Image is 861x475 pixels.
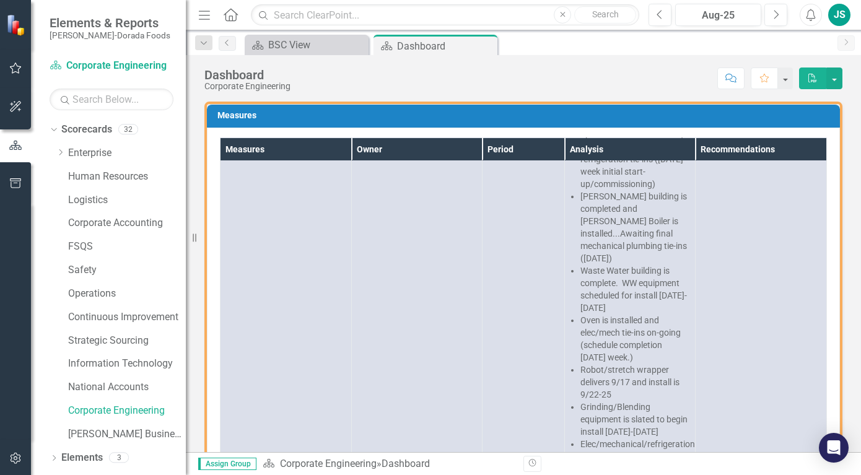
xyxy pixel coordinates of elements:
span: Elements & Reports [50,15,170,30]
a: Strategic Sourcing [68,334,186,348]
input: Search ClearPoint... [251,4,639,26]
div: 32 [118,124,138,135]
div: Dashboard [204,68,291,82]
li: Oven is installed and elec/mech tie-ins on-going (schedule completion [DATE] week.) [580,314,689,364]
a: FSQS [68,240,186,254]
div: » [263,457,514,471]
a: Elements [61,451,103,465]
a: [PERSON_NAME] Business Unit [68,427,186,442]
li: Elec/mechanical/refrigeration will continue up until start-up in mid-December [580,438,689,475]
div: Dashboard [382,458,430,469]
a: Corporate Engineering [50,59,173,73]
span: Assign Group [198,458,256,470]
span: Search [592,9,619,19]
img: ClearPoint Strategy [6,14,28,37]
a: Scorecards [61,123,112,137]
a: Corporate Accounting [68,216,186,230]
a: Logistics [68,193,186,207]
a: National Accounts [68,380,186,394]
a: Information Technology [68,357,186,371]
button: Search [574,6,636,24]
a: Human Resources [68,170,186,184]
button: Aug-25 [675,4,761,26]
button: JS [828,4,850,26]
li: [PERSON_NAME] building is completed and [PERSON_NAME] Boiler is installed...Awaiting final mechan... [580,190,689,264]
small: [PERSON_NAME]-Dorada Foods [50,30,170,40]
div: 3 [109,453,129,463]
a: Operations [68,287,186,301]
li: Grinding/Blending equipment is slated to begin install [DATE]-[DATE] [580,401,689,438]
a: Corporate Engineering [68,404,186,418]
a: Continuous Improvement [68,310,186,325]
div: BSC View [268,37,365,53]
h3: Measures [217,111,834,120]
div: Open Intercom Messenger [819,433,849,463]
div: Dashboard [397,38,494,54]
a: Corporate Engineering [280,458,377,469]
div: Aug-25 [680,8,757,23]
li: Robot/stretch wrapper delivers 9/17 and install is 9/22-25 [580,364,689,401]
a: Safety [68,263,186,277]
input: Search Below... [50,89,173,110]
a: Enterprise [68,146,186,160]
li: Waste Water building is complete. WW equipment scheduled for install [DATE]-[DATE] [580,264,689,314]
a: BSC View [248,37,365,53]
div: Corporate Engineering [204,82,291,91]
